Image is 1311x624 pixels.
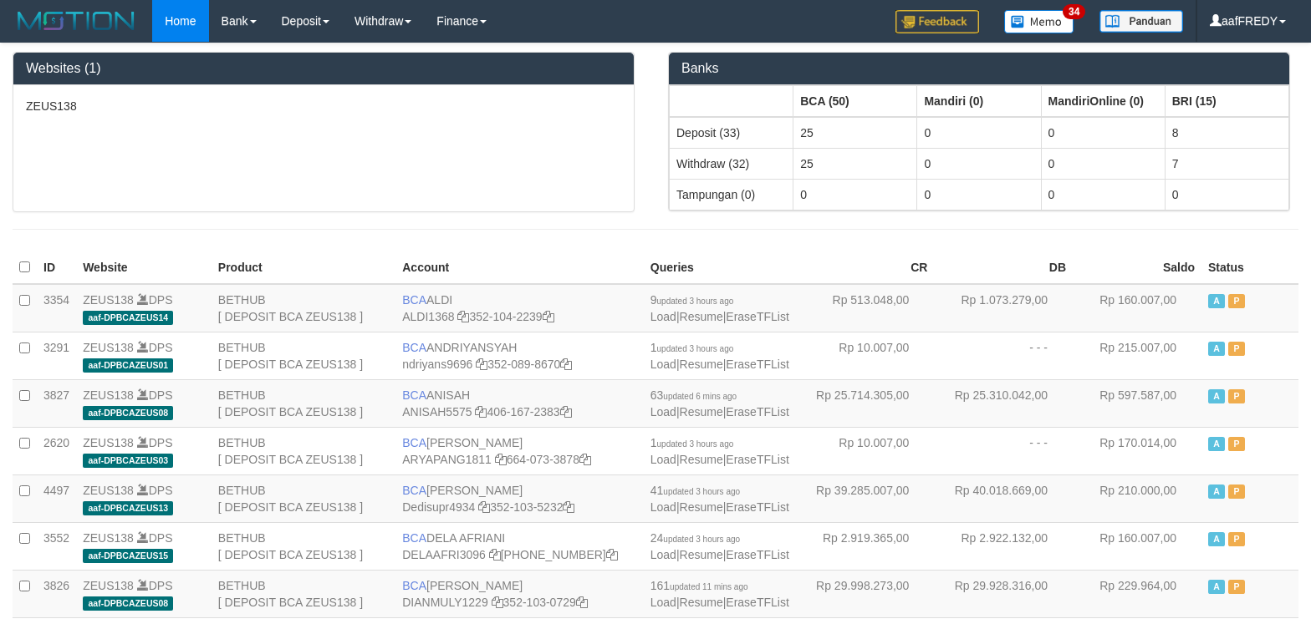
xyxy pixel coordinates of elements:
[1201,251,1298,284] th: Status
[650,500,676,514] a: Load
[37,379,76,427] td: 3827
[644,251,796,284] th: Queries
[76,284,212,332] td: DPS
[726,405,788,419] a: EraseTFList
[478,500,490,514] a: Copy Dedisupr4934 to clipboard
[726,500,788,514] a: EraseTFList
[395,251,644,284] th: Account
[796,474,935,522] td: Rp 39.285.007,00
[26,98,621,114] p: ZEUS138
[726,596,788,609] a: EraseTFList
[650,579,789,609] span: | |
[83,436,134,449] a: ZEUS138
[37,427,76,474] td: 2620
[680,453,723,466] a: Resume
[37,332,76,379] td: 3291
[934,332,1073,379] td: - - -
[796,570,935,617] td: Rp 29.998.273,00
[1165,148,1288,179] td: 7
[76,570,212,617] td: DPS
[1041,117,1165,149] td: 0
[76,332,212,379] td: DPS
[650,484,789,514] span: | |
[76,522,212,570] td: DPS
[402,596,487,609] a: DIANMULY1229
[796,522,935,570] td: Rp 2.919.365,00
[650,453,676,466] a: Load
[1228,389,1245,403] span: Paused
[934,474,1073,522] td: Rp 40.018.669,00
[579,453,591,466] a: Copy 6640733878 to clipboard
[76,379,212,427] td: DPS
[83,484,134,497] a: ZEUS138
[76,427,212,474] td: DPS
[657,344,734,353] span: updated 3 hours ago
[395,379,644,427] td: ANISAH 406-167-2383
[83,293,134,307] a: ZEUS138
[395,284,644,332] td: ALDI 352-104-2239
[212,379,395,427] td: BETHUB [ DEPOSIT BCA ZEUS138 ]
[402,436,426,449] span: BCA
[650,358,676,371] a: Load
[83,549,173,563] span: aaf-DPBCAZEUS15
[650,579,748,592] span: 161
[212,251,395,284] th: Product
[395,570,644,617] td: [PERSON_NAME] 352-103-0729
[670,179,793,210] td: Tampungan (0)
[212,474,395,522] td: BETHUB [ DEPOSIT BCA ZEUS138 ]
[13,8,140,33] img: MOTION_logo.png
[657,439,734,449] span: updated 3 hours ago
[83,531,134,545] a: ZEUS138
[543,310,554,323] a: Copy 3521042239 to clipboard
[457,310,469,323] a: Copy ALDI1368 to clipboard
[1073,427,1201,474] td: Rp 170.014,00
[1165,85,1288,117] th: Group: activate to sort column ascending
[212,284,395,332] td: BETHUB [ DEPOSIT BCA ZEUS138 ]
[670,582,747,591] span: updated 11 mins ago
[663,535,740,544] span: updated 3 hours ago
[1041,85,1165,117] th: Group: activate to sort column ascending
[796,284,935,332] td: Rp 513.048,00
[796,379,935,427] td: Rp 25.714.305,00
[796,332,935,379] td: Rp 10.007,00
[670,117,793,149] td: Deposit (33)
[402,405,472,419] a: ANISAH5575
[1208,437,1225,451] span: Active
[560,405,572,419] a: Copy 4061672383 to clipboard
[395,522,644,570] td: DELA AFRIANI [PHONE_NUMBER]
[1208,294,1225,308] span: Active
[1099,10,1183,33] img: panduan.png
[1041,148,1165,179] td: 0
[83,596,173,611] span: aaf-DPBCAZEUS08
[402,484,426,497] span: BCA
[83,388,134,402] a: ZEUS138
[402,358,472,371] a: ndriyans9696
[1228,437,1245,451] span: Paused
[83,406,173,420] span: aaf-DPBCAZEUS08
[402,531,426,545] span: BCA
[793,117,917,149] td: 25
[212,570,395,617] td: BETHUB [ DEPOSIT BCA ZEUS138 ]
[650,484,740,497] span: 41
[1208,389,1225,403] span: Active
[83,454,173,468] span: aaf-DPBCAZEUS03
[1073,379,1201,427] td: Rp 597.587,00
[1073,332,1201,379] td: Rp 215.007,00
[1228,342,1245,356] span: Paused
[402,388,426,402] span: BCA
[680,358,723,371] a: Resume
[650,388,737,402] span: 63
[476,358,487,371] a: Copy ndriyans9696 to clipboard
[663,487,740,496] span: updated 3 hours ago
[680,310,723,323] a: Resume
[1228,294,1245,308] span: Paused
[726,358,788,371] a: EraseTFList
[650,531,789,561] span: | |
[934,251,1073,284] th: DB
[212,427,395,474] td: BETHUB [ DEPOSIT BCA ZEUS138 ]
[934,284,1073,332] td: Rp 1.073.279,00
[489,548,501,561] a: Copy DELAAFRI3096 to clipboard
[681,61,1277,76] h3: Banks
[1208,580,1225,594] span: Active
[1228,484,1245,499] span: Paused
